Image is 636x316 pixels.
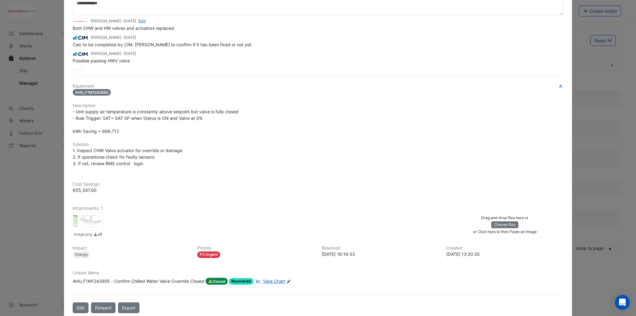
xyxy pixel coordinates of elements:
a: Edit [139,19,146,23]
a: Copy link to clipboard [98,232,102,238]
span: 1. Inspect CHW Valve actuator for override or damage 2. If operational check for faulty sensors 3... [73,148,182,166]
small: [PERSON_NAME] - - [91,18,146,24]
span: Possible passing HWV valve [73,58,130,63]
span: Calc to be completed by CIM. [PERSON_NAME] to confirm if it has been fixed or not yet. [73,42,252,47]
h6: Priority [197,246,314,251]
small: [PERSON_NAME] - [91,35,136,40]
span: 2025-06-23 13:20:36 [124,51,136,56]
fa-icon: Edit Linked Alerts [286,279,291,284]
a: View Chart [255,278,285,285]
small: or Click here to then Paste an image [473,229,537,234]
div: Open Intercom Messenger [615,295,630,310]
span: 2025-09-23 11:31:35 [124,19,136,23]
h6: Resolved [322,246,439,251]
button: Choose files [491,221,518,228]
h6: Attachments: 1 [73,206,563,211]
small: image.png [74,232,92,238]
div: image.png [73,212,104,231]
span: Both CHW and HW valves and actuators replaced. [73,25,175,31]
span: AHU_F1M1242905 [73,89,111,96]
div: [DATE] 13:20:35 [446,251,563,257]
img: JnJ Vision Care [73,18,88,25]
span: - Unit supply air temperature is constantly above setpoint but valve is fully closed - Rule Trigg... [73,109,238,134]
div: P2 Urgent [197,251,220,258]
button: Forward [91,302,116,313]
span: Closed [206,278,228,285]
h6: Cost Savings [73,182,563,187]
img: CIM [73,51,88,57]
span: View Chart [263,278,285,284]
h6: Equipment [73,84,563,89]
img: CIM [73,34,88,41]
a: Download [93,232,98,238]
h6: Created [446,246,563,251]
h6: Linked Alerts [73,270,563,276]
a: Export [118,302,139,313]
small: [PERSON_NAME] - [91,51,136,56]
button: Edit [73,302,89,313]
small: Drag and drop files here or [481,215,529,220]
h6: Solution [73,142,563,147]
div: [DATE] 16:19:33 [322,251,439,257]
span: 2025-08-26 11:18:10 [124,35,136,40]
span: €55,347.00 [73,187,97,193]
div: Energy [73,251,90,258]
h6: Description [73,103,563,108]
div: AHU_F1M1242905 - Confirm Chilled Water Valve Override Closed [73,278,204,285]
span: Recovered [229,278,253,285]
h6: Impact [73,246,190,251]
